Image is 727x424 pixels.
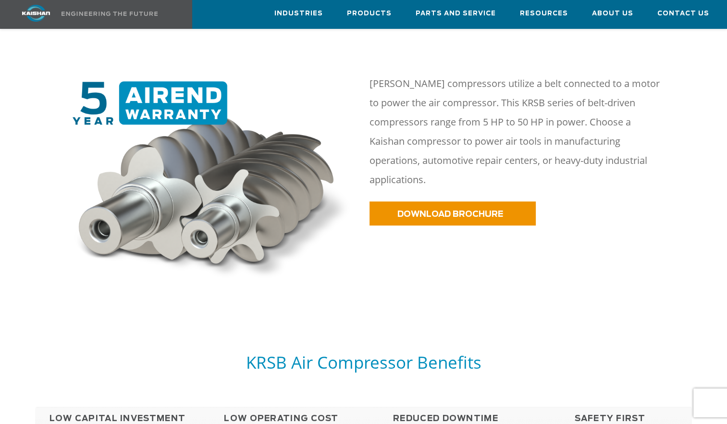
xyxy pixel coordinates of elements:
h5: KRSB Air Compressor Benefits [35,351,692,373]
a: Products [347,0,392,26]
a: DOWNLOAD BROCHURE [370,201,536,225]
a: Parts and Service [416,0,496,26]
span: Products [347,8,392,19]
span: About Us [592,8,633,19]
img: warranty [67,81,358,284]
span: Industries [274,8,323,19]
p: [PERSON_NAME] compressors utilize a belt connected to a motor to power the air compressor. This K... [370,74,660,189]
img: Engineering the future [62,12,158,16]
span: Resources [520,8,568,19]
a: About Us [592,0,633,26]
span: Parts and Service [416,8,496,19]
a: Contact Us [657,0,709,26]
span: DOWNLOAD BROCHURE [397,210,503,218]
a: Industries [274,0,323,26]
span: Contact Us [657,8,709,19]
a: Resources [520,0,568,26]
